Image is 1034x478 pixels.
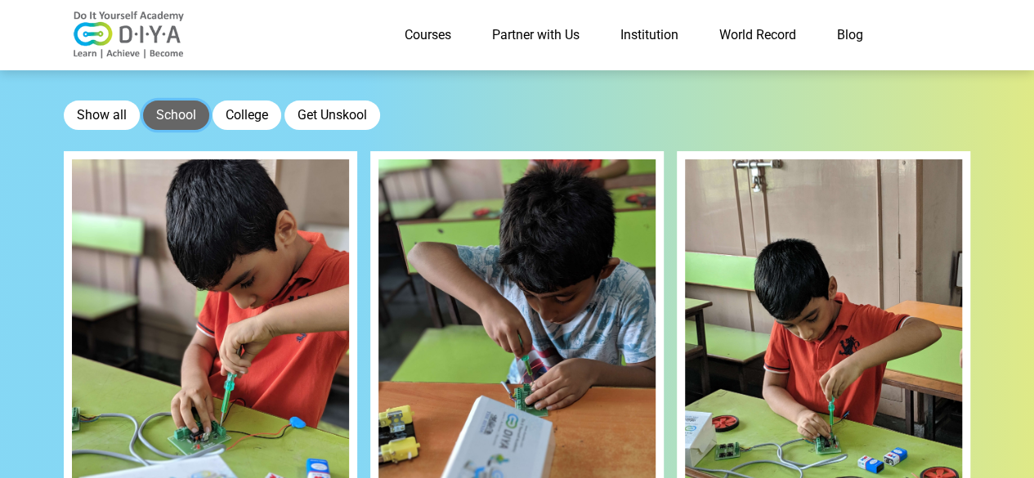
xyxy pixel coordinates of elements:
a: Contact Us [884,19,971,51]
a: World Record [699,19,817,51]
a: Courses [384,19,472,51]
button: Get Unskool [284,101,380,130]
a: Blog [817,19,884,51]
a: Partner with Us [472,19,600,51]
a: Institution [600,19,699,51]
button: Show all [64,101,140,130]
button: College [213,101,281,130]
img: logo-v2.png [64,11,195,60]
button: School [143,101,209,130]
